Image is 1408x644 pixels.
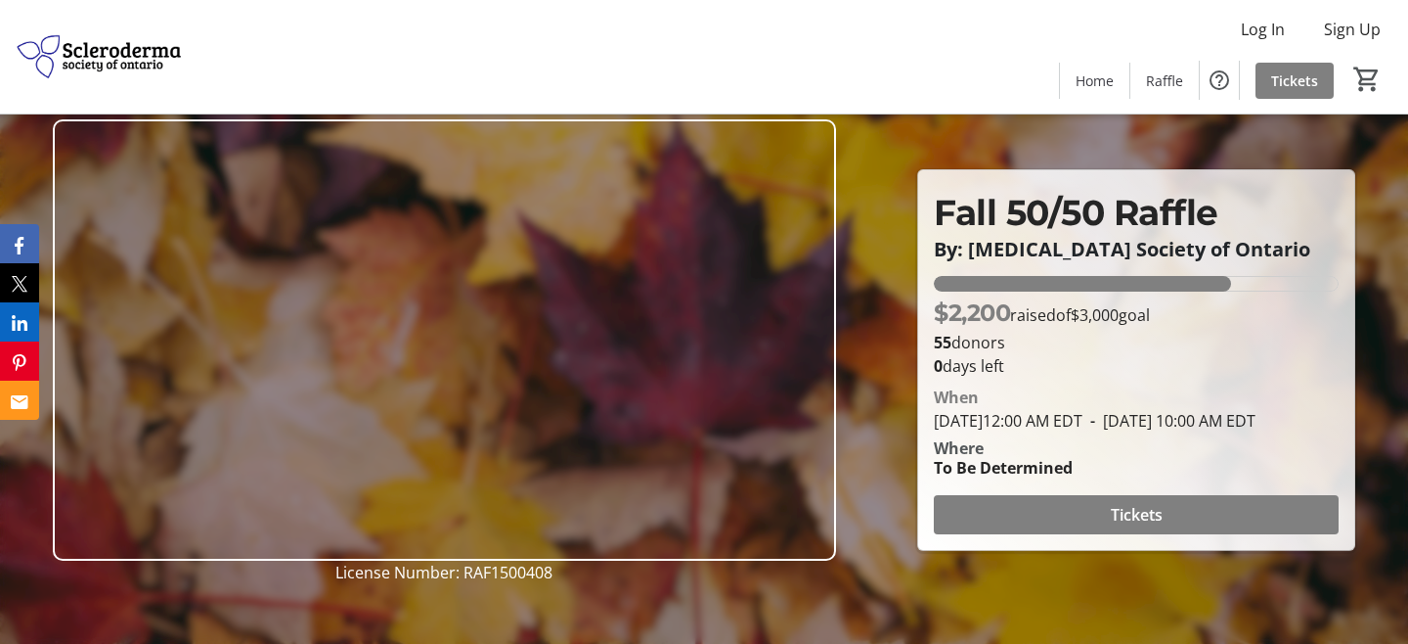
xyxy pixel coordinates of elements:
[934,331,1339,354] p: donors
[1241,18,1285,41] span: Log In
[1130,63,1199,99] a: Raffle
[1111,503,1163,527] span: Tickets
[934,276,1339,292] div: 73.33333333333333% of fundraising goal reached
[53,119,837,561] img: Campaign CTA Media Photo
[934,440,984,456] div: Where
[1082,410,1255,432] span: [DATE] 10:00 AM EDT
[1146,70,1183,91] span: Raffle
[12,8,186,106] img: Scleroderma Society of Ontario's Logo
[1200,61,1239,100] button: Help
[1071,304,1119,326] span: $3,000
[934,410,1082,432] span: [DATE] 12:00 AM EDT
[335,562,552,583] span: License Number: RAF1500408
[1060,63,1129,99] a: Home
[1349,62,1385,97] button: Cart
[934,239,1339,260] p: By: [MEDICAL_DATA] Society of Ontario
[934,296,1150,331] p: raised of goal
[1324,18,1381,41] span: Sign Up
[934,332,951,353] b: 55
[934,456,1073,480] div: To Be Determined
[1271,70,1318,91] span: Tickets
[1082,410,1103,432] span: -
[934,495,1339,534] button: Tickets
[934,355,943,377] span: 0
[1308,14,1396,45] button: Sign Up
[1255,63,1334,99] a: Tickets
[1076,70,1114,91] span: Home
[934,299,1010,327] span: $2,200
[934,354,1339,378] p: days left
[934,386,979,409] div: When
[1225,14,1300,45] button: Log In
[934,191,1218,234] span: Fall 50/50 Raffle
